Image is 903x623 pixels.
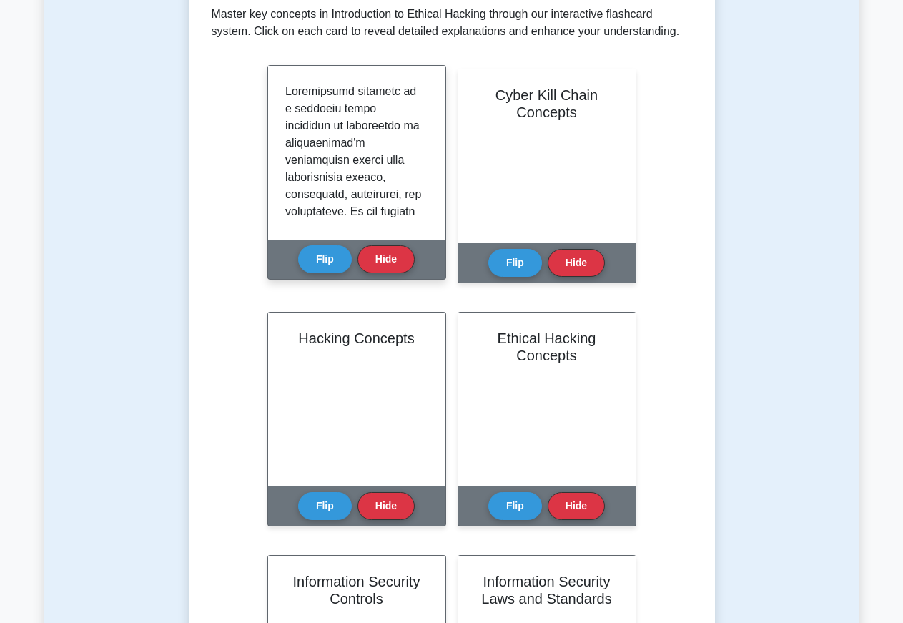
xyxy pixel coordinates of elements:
[488,249,542,277] button: Flip
[488,492,542,520] button: Flip
[285,330,428,347] h2: Hacking Concepts
[548,249,605,277] button: Hide
[298,492,352,520] button: Flip
[548,492,605,520] button: Hide
[357,245,415,273] button: Hide
[475,87,618,121] h2: Cyber Kill Chain Concepts
[285,573,428,607] h2: Information Security Controls
[298,245,352,273] button: Flip
[357,492,415,520] button: Hide
[212,6,692,40] p: Master key concepts in Introduction to Ethical Hacking through our interactive flashcard system. ...
[475,573,618,607] h2: Information Security Laws and Standards
[475,330,618,364] h2: Ethical Hacking Concepts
